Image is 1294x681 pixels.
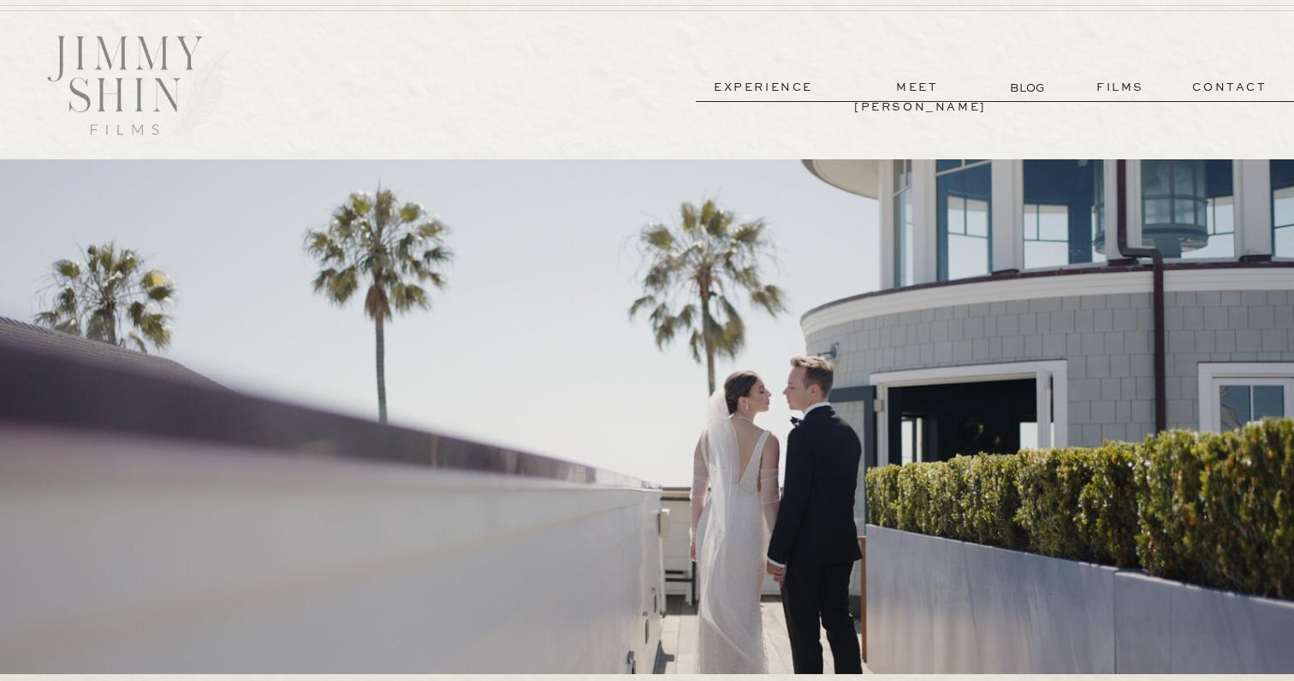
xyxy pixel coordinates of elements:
[700,78,827,98] a: experience
[1078,78,1162,98] a: films
[1010,79,1048,97] a: BLOG
[854,78,981,98] a: meet [PERSON_NAME]
[1168,78,1291,98] a: contact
